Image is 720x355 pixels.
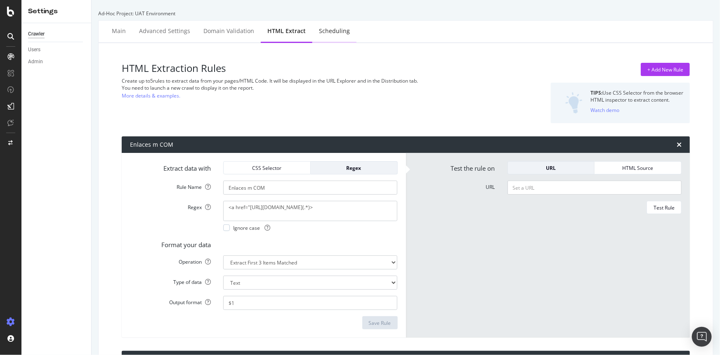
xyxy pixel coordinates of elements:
[28,57,85,66] a: Admin
[362,316,398,329] button: Save Rule
[28,7,85,16] div: Settings
[319,27,350,35] div: Scheduling
[233,224,270,231] span: Ignore case
[223,296,397,310] input: $1
[124,255,217,265] label: Operation
[28,45,85,54] a: Users
[647,201,682,214] button: Test Rule
[28,57,43,66] div: Admin
[647,66,683,73] div: + Add New Rule
[122,63,496,74] h3: HTML Extraction Rules
[369,319,391,326] div: Save Rule
[408,181,501,191] label: URL
[590,103,619,117] button: Watch demo
[223,201,397,221] textarea: <a href="[URL][DOMAIN_NAME](.*)>
[28,45,40,54] div: Users
[124,276,217,286] label: Type of data
[515,164,588,172] div: URL
[595,161,682,174] button: HTML Source
[112,27,126,35] div: Main
[317,164,391,172] div: Regex
[122,84,496,91] div: You need to launch a new crawl to display it on the report.
[590,96,683,103] div: HTML inspector to extract content.
[601,164,675,172] div: HTML Source
[122,77,496,84] div: Create up to 5 rules to extract data from your pages/HTML Code. It will be displayed in the URL E...
[124,201,217,211] label: Regex
[124,181,217,191] label: Rule Name
[124,238,217,249] label: Format your data
[508,161,595,174] button: URL
[677,141,682,148] div: times
[230,164,304,172] div: CSS Selector
[122,91,180,100] a: More details & examples.
[654,204,675,211] div: Test Rule
[139,27,190,35] div: Advanced Settings
[223,161,311,174] button: CSS Selector
[590,89,602,96] strong: TIPS:
[223,181,397,195] input: Provide a name
[590,107,619,114] div: Watch demo
[124,296,217,306] label: Output format
[692,327,712,347] div: Open Intercom Messenger
[508,181,682,195] input: Set a URL
[28,30,45,38] div: Crawler
[203,27,254,35] div: Domain Validation
[590,89,683,96] div: Use CSS Selector from the browser
[98,10,713,17] div: Ad-Hoc Project: UAT Environment
[565,92,583,114] img: DZQOUYU0WpgAAAAASUVORK5CYII=
[130,141,173,149] div: Enlaces m COM
[311,161,398,174] button: Regex
[28,30,85,38] a: Crawler
[641,63,690,76] button: + Add New Rule
[124,161,217,173] label: Extract data with
[408,161,501,173] label: Test the rule on
[267,27,306,35] div: HTML Extract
